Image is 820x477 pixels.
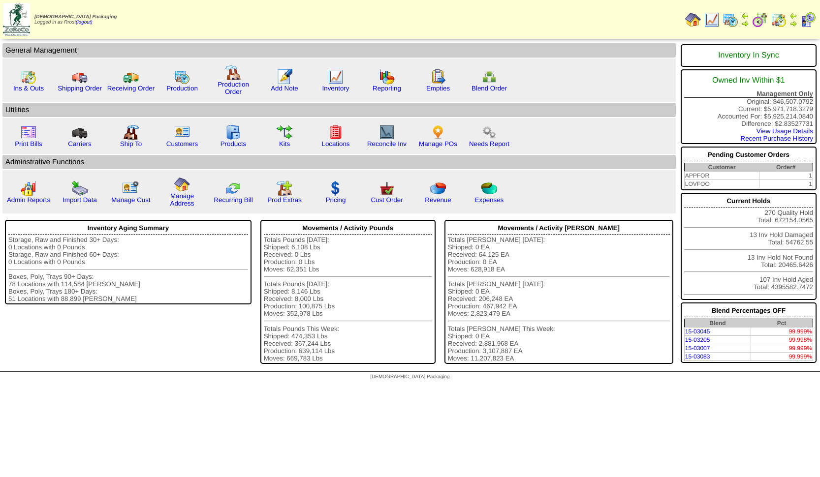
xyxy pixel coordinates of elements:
div: Original: $46,507.0792 Current: $5,971,718.3279 Accounted For: $5,925,214.0840 Difference: $2.835... [681,69,817,144]
img: cabinet.gif [225,124,241,140]
img: customers.gif [174,124,190,140]
a: Ins & Outs [13,85,44,92]
img: arrowright.gif [789,20,797,28]
img: arrowright.gif [741,20,749,28]
img: orders.gif [277,69,292,85]
a: Manage POs [419,140,457,148]
img: workorder.gif [430,69,446,85]
a: Kits [279,140,290,148]
div: Current Holds [684,195,813,208]
img: prodextras.gif [277,180,292,196]
div: Pending Customer Orders [684,149,813,161]
img: factory.gif [225,65,241,81]
th: Pct [751,319,813,328]
a: Ship To [120,140,142,148]
a: Recurring Bill [214,196,252,204]
a: Admin Reports [7,196,50,204]
a: Print Bills [15,140,42,148]
img: calendarcustomer.gif [800,12,816,28]
td: 99.999% [751,344,813,353]
img: workflow.png [481,124,497,140]
div: Movements / Activity [PERSON_NAME] [448,222,670,235]
a: Receiving Order [107,85,155,92]
td: Adminstrative Functions [2,155,676,169]
td: 99.999% [751,328,813,336]
a: Import Data [63,196,97,204]
td: 99.999% [751,353,813,361]
a: Add Note [271,85,298,92]
div: Inventory In Sync [684,46,813,65]
a: Blend Order [472,85,507,92]
img: reconcile.gif [225,180,241,196]
img: arrowleft.gif [789,12,797,20]
a: Locations [321,140,349,148]
th: Order# [759,163,813,172]
img: import.gif [72,180,88,196]
a: Needs Report [469,140,509,148]
td: 99.998% [751,336,813,344]
img: calendarinout.gif [771,12,787,28]
div: Movements / Activity Pounds [264,222,432,235]
a: View Usage Details [757,127,813,135]
a: 15-03205 [685,336,710,343]
a: (logout) [76,20,93,25]
img: arrowleft.gif [741,12,749,20]
a: Production Order [218,81,249,95]
a: Reconcile Inv [367,140,407,148]
img: managecust.png [122,180,140,196]
img: line_graph2.gif [379,124,395,140]
img: calendarinout.gif [21,69,36,85]
img: invoice2.gif [21,124,36,140]
img: calendarprod.gif [723,12,738,28]
td: APPFOR [684,172,759,180]
div: Totals [PERSON_NAME] [DATE]: Shipped: 0 EA Received: 64,125 EA Production: 0 EA Moves: 628,918 EA... [448,236,670,362]
img: factory2.gif [123,124,139,140]
img: workflow.gif [277,124,292,140]
a: 15-03045 [685,328,710,335]
a: Empties [426,85,450,92]
a: Pricing [326,196,346,204]
a: Prod Extras [267,196,302,204]
img: calendarprod.gif [174,69,190,85]
img: network.png [481,69,497,85]
a: Recent Purchase History [741,135,813,142]
span: [DEMOGRAPHIC_DATA] Packaging [370,374,449,380]
img: truck3.gif [72,124,88,140]
div: Totals Pounds [DATE]: Shipped: 6,108 Lbs Received: 0 Lbs Production: 0 Lbs Moves: 62,351 Lbs Tota... [264,236,432,362]
img: zoroco-logo-small.webp [3,3,30,36]
div: Management Only [684,90,813,98]
a: Carriers [68,140,91,148]
div: Inventory Aging Summary [8,222,248,235]
div: Owned Inv Within $1 [684,71,813,90]
a: Revenue [425,196,451,204]
span: [DEMOGRAPHIC_DATA] Packaging [34,14,117,20]
a: Products [221,140,247,148]
a: Reporting [373,85,401,92]
img: truck.gif [72,69,88,85]
img: calendarblend.gif [752,12,768,28]
th: Blend [684,319,751,328]
td: 1 [759,172,813,180]
img: home.gif [174,177,190,192]
div: Blend Percentages OFF [684,304,813,317]
img: truck2.gif [123,69,139,85]
a: Expenses [475,196,504,204]
img: pie_chart.png [430,180,446,196]
td: 1 [759,180,813,188]
a: Customers [166,140,198,148]
a: Production [166,85,198,92]
a: Inventory [322,85,349,92]
img: line_graph.gif [328,69,344,85]
a: Manage Cust [111,196,150,204]
a: Cust Order [371,196,403,204]
img: pie_chart2.png [481,180,497,196]
div: Storage, Raw and Finished 30+ Days: 0 Locations with 0 Pounds Storage, Raw and Finished 60+ Days:... [8,236,248,302]
img: dollar.gif [328,180,344,196]
img: home.gif [685,12,701,28]
img: graph2.png [21,180,36,196]
a: 15-03083 [685,353,710,360]
a: Shipping Order [58,85,102,92]
a: 15-03007 [685,345,710,352]
span: Logged in as Rrost [34,14,117,25]
td: General Management [2,43,676,58]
